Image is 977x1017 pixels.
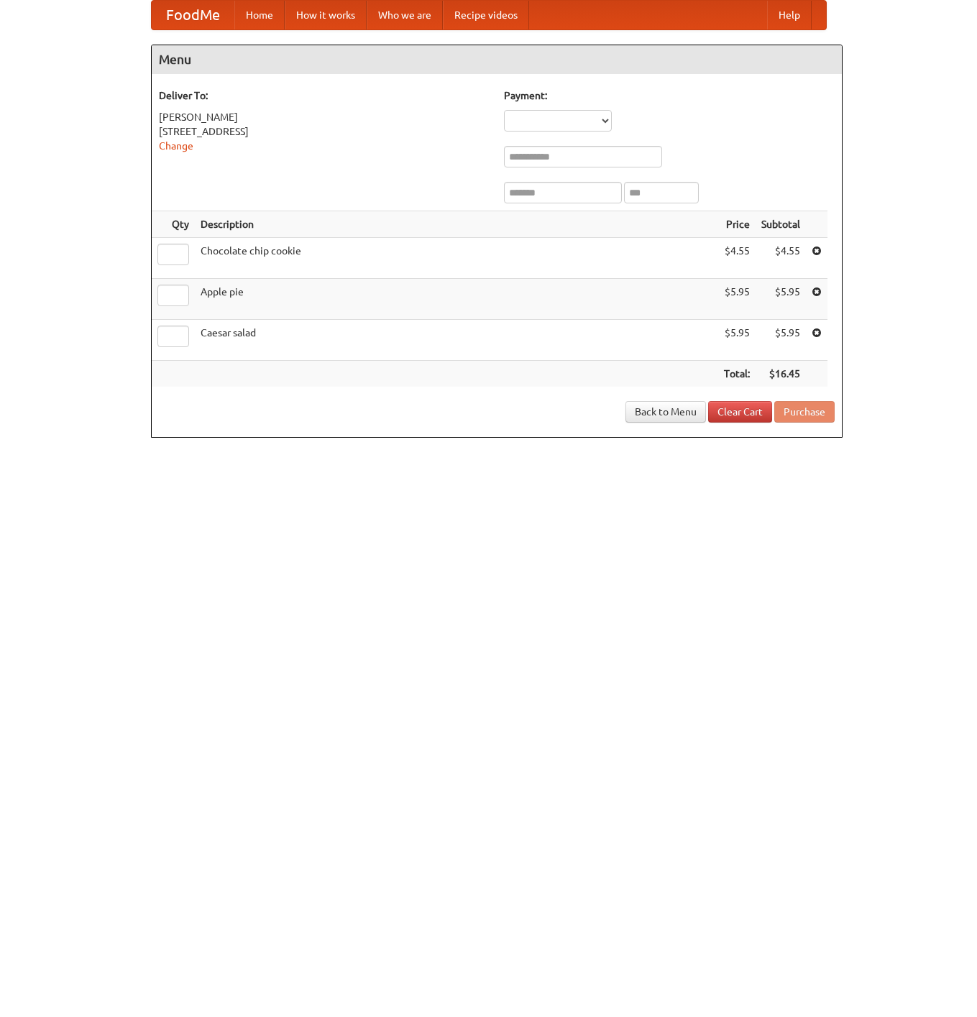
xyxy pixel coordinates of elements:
[718,361,756,387] th: Total:
[774,401,835,423] button: Purchase
[152,45,842,74] h4: Menu
[718,279,756,320] td: $5.95
[756,320,806,361] td: $5.95
[718,320,756,361] td: $5.95
[756,211,806,238] th: Subtotal
[159,124,490,139] div: [STREET_ADDRESS]
[756,238,806,279] td: $4.55
[767,1,812,29] a: Help
[718,211,756,238] th: Price
[195,320,718,361] td: Caesar salad
[756,279,806,320] td: $5.95
[756,361,806,387] th: $16.45
[443,1,529,29] a: Recipe videos
[195,238,718,279] td: Chocolate chip cookie
[367,1,443,29] a: Who we are
[234,1,285,29] a: Home
[625,401,706,423] a: Back to Menu
[159,110,490,124] div: [PERSON_NAME]
[504,88,835,103] h5: Payment:
[152,211,195,238] th: Qty
[718,238,756,279] td: $4.55
[195,279,718,320] td: Apple pie
[159,88,490,103] h5: Deliver To:
[285,1,367,29] a: How it works
[708,401,772,423] a: Clear Cart
[159,140,193,152] a: Change
[152,1,234,29] a: FoodMe
[195,211,718,238] th: Description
